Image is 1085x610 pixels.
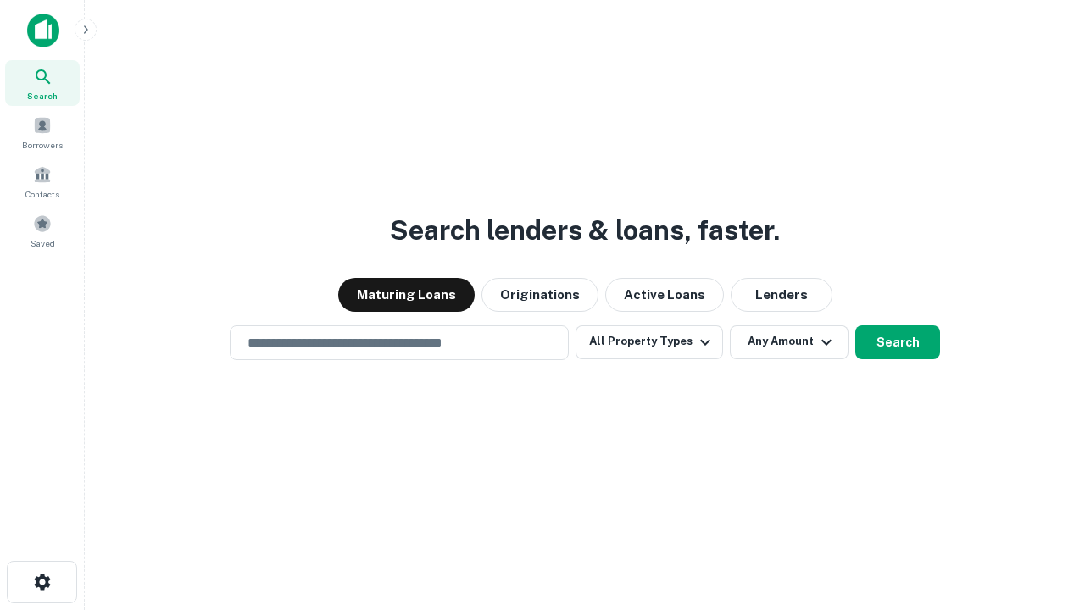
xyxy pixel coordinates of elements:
[27,89,58,103] span: Search
[5,208,80,253] a: Saved
[855,325,940,359] button: Search
[31,236,55,250] span: Saved
[22,138,63,152] span: Borrowers
[5,158,80,204] a: Contacts
[576,325,723,359] button: All Property Types
[481,278,598,312] button: Originations
[5,60,80,106] a: Search
[27,14,59,47] img: capitalize-icon.png
[731,278,832,312] button: Lenders
[5,109,80,155] a: Borrowers
[730,325,849,359] button: Any Amount
[338,278,475,312] button: Maturing Loans
[605,278,724,312] button: Active Loans
[25,187,59,201] span: Contacts
[1000,474,1085,556] iframe: Chat Widget
[390,210,780,251] h3: Search lenders & loans, faster.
